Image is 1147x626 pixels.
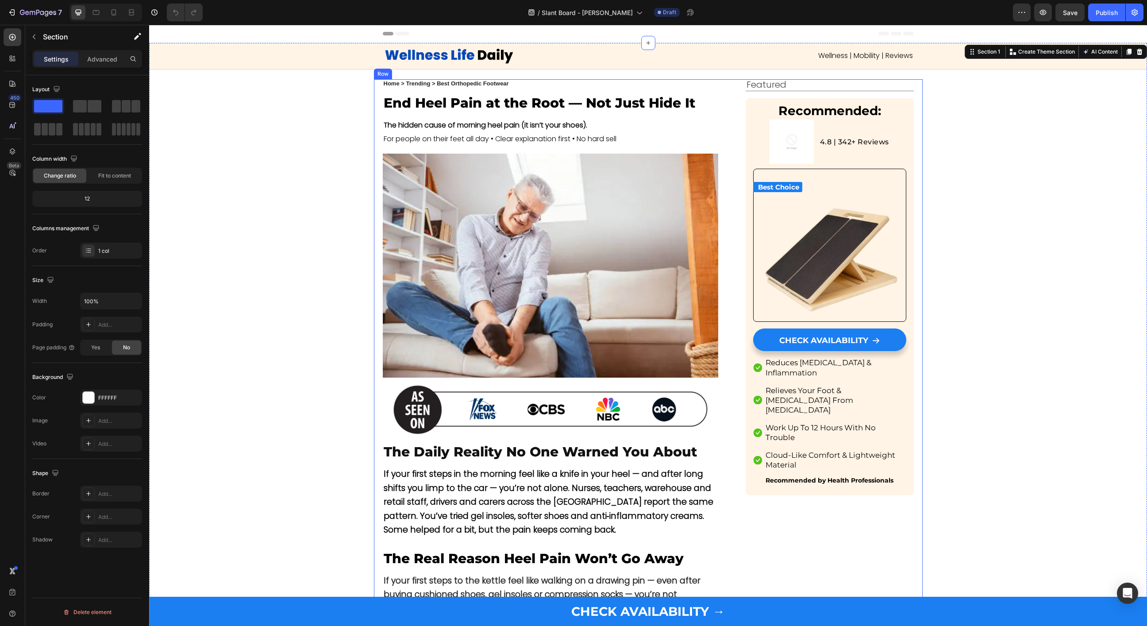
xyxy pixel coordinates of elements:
[32,297,47,305] div: Width
[604,304,757,327] a: CHECK AVAILABILITY
[227,45,241,53] div: Row
[616,361,704,390] span: Relieves Your Foot & [MEDICAL_DATA] From [MEDICAL_DATA]
[235,526,535,542] span: The Real Reason Heel Pain Won’t Go Away
[616,426,746,444] span: Cloud-Like Comfort & Lightweight Material
[32,153,79,165] div: Column width
[32,536,53,544] div: Shadow
[32,274,56,286] div: Size
[44,54,69,64] p: Settings
[616,452,744,460] strong: Recommended by Health Professionals
[98,440,140,448] div: Add...
[32,344,75,352] div: Page padding
[422,577,576,596] div: CHECK AVAILABILITY →
[98,417,140,425] div: Add...
[98,172,131,180] span: Fit to content
[234,572,765,601] button: CHECK AVAILABILITY →
[869,23,926,31] p: Create Theme Section
[669,26,764,36] span: Wellness | Mobility | Reviews
[620,95,665,139] img: no-image-2048-5e88c1b20e087fb7bbe9a3771824e743c244f437e4f8ba93bbf7b11b53f7824c_large.gif
[98,394,140,402] div: FFFFFF
[629,78,732,93] strong: Recommended:
[235,419,548,435] span: The Daily Reality No One Warned You About
[7,162,21,169] div: Beta
[542,8,633,17] span: Slant Board - [PERSON_NAME]
[597,54,637,66] span: Featured
[91,344,100,352] span: Yes
[44,172,76,180] span: Change ratio
[167,4,203,21] div: Undo/Redo
[609,158,650,166] strong: Best Choice
[931,22,970,32] button: AI Content
[1063,9,1078,16] span: Save
[34,193,140,205] div: 12
[32,394,46,402] div: Color
[98,321,140,329] div: Add...
[43,31,115,42] p: Section
[81,293,142,309] input: Auto
[32,223,101,235] div: Columns management
[663,8,676,16] span: Draft
[616,333,722,352] span: Reduces [MEDICAL_DATA] & Inflammation
[827,23,853,31] div: Section 1
[32,440,46,448] div: Video
[604,144,757,297] img: gempages_562353628887647397-39659490-b0d3-414d-9cd3-74b586740288.webp
[234,358,570,412] img: gempages_562353628887647397-c38b36c0-e5e1-4c49-8d95-42b022c11c05.png
[32,84,62,96] div: Layout
[32,371,75,383] div: Background
[63,607,112,618] div: Delete element
[630,311,719,321] span: CHECK AVAILABILITY
[58,7,62,18] p: 7
[4,4,66,21] button: 7
[32,247,47,255] div: Order
[98,490,140,498] div: Add...
[234,69,570,88] h3: End Heel Pain at the Root — Not Just Hide It
[1117,583,1138,604] div: Open Intercom Messenger
[149,25,1147,626] iframe: Design area
[538,8,540,17] span: /
[98,536,140,544] div: Add...
[671,113,740,121] span: 4.8 | 342+ Reviews
[123,344,130,352] span: No
[235,55,360,62] strong: Home > Trending > Best Orthopedic Footwear
[32,490,50,498] div: Border
[235,550,567,603] strong: If your first steps to the kettle feel like walking on a drawing pin — even after buying cushione...
[98,247,140,255] div: 1 col
[1096,8,1118,17] div: Publish
[235,443,564,511] strong: If your first steps in the morning feel like a knife in your heel — and after long shifts you lim...
[235,94,569,121] p: For people on their feet all day • Clear explanation first • No hard sell
[235,95,438,105] strong: The hidden cause of morning heel pain (it isn’t your shoes).
[234,129,570,353] img: gempages_562353628887647397-c6ad8e6b-af0f-46d4-ab58-89809a91b42e.webp
[98,513,140,521] div: Add...
[32,605,142,619] button: Delete element
[32,321,53,328] div: Padding
[32,513,50,521] div: Corner
[32,417,48,425] div: Image
[87,54,117,64] p: Advanced
[32,468,61,479] div: Shape
[1088,4,1125,21] button: Publish
[8,94,21,101] div: 450
[616,398,727,417] span: Work Up To 12 Hours With No Trouble
[1055,4,1085,21] button: Save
